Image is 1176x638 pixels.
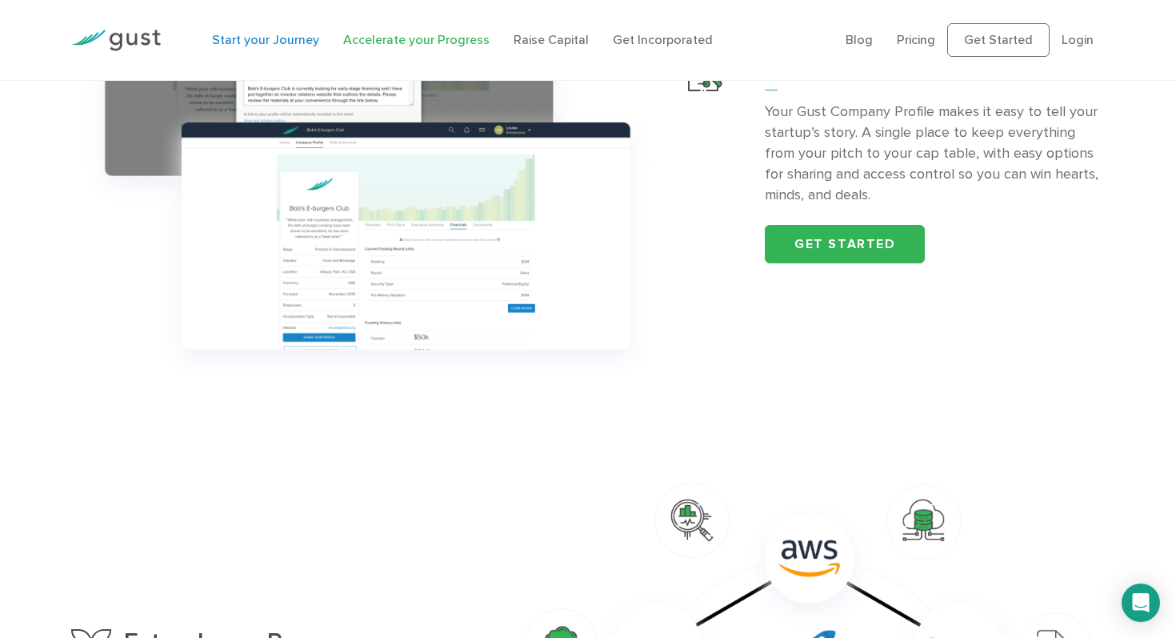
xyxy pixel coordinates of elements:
a: Start your Journey [212,32,319,47]
a: Get Incorporated [613,32,713,47]
div: Open Intercom Messenger [1122,584,1160,622]
a: Blog [846,32,873,47]
a: Get started [765,225,925,263]
a: Accelerate your Progress [343,32,490,47]
a: Login [1062,32,1094,47]
img: Gust Logo [71,30,161,51]
a: Pricing [897,32,935,47]
a: Raise Capital [514,32,589,47]
a: Get Started [947,23,1050,57]
p: Your Gust Company Profile makes it easy to tell your startup’s story. A single place to keep ever... [765,102,1105,206]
